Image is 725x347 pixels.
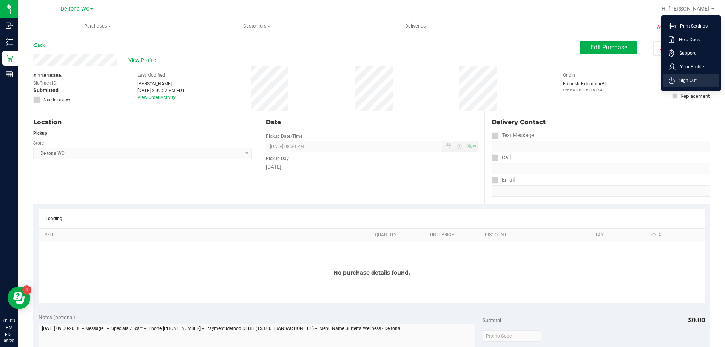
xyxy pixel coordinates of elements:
[430,232,476,238] a: Unit Price
[266,133,302,140] label: Pickup Date/Time
[137,72,165,79] label: Last Modified
[61,6,89,12] span: Deltona WC
[676,22,708,30] span: Print Settings
[563,87,606,93] p: Original ID: 316216259
[563,80,606,93] div: Flourish External API
[59,80,60,86] span: -
[39,314,75,320] span: Notes (optional)
[662,6,711,12] span: Hi, [PERSON_NAME]!
[492,163,710,174] input: Format: (999) 999-9999
[674,36,700,43] span: Help Docs
[657,23,703,32] span: Awaiting Payment
[43,96,70,103] span: Needs review
[18,18,177,34] a: Purchases
[669,36,716,43] a: Help Docs
[266,155,289,162] label: Pickup Day
[33,140,44,147] label: Store
[492,152,511,163] label: Call
[580,41,637,54] button: Edit Purchase
[177,18,336,34] a: Customers
[483,317,501,323] span: Subtotal
[675,49,696,57] span: Support
[336,18,495,34] a: Deliveries
[395,23,436,29] span: Deliveries
[375,232,421,238] a: Quantity
[33,86,59,94] span: Submitted
[8,287,30,309] iframe: Resource center
[650,232,696,238] a: Total
[653,41,710,56] button: Cancel Purchase
[675,77,697,84] span: Sign Out
[6,54,13,62] inline-svg: Retail
[137,95,176,100] a: View Order Activity
[6,71,13,78] inline-svg: Reports
[18,23,177,29] span: Purchases
[676,63,704,71] span: Your Profile
[6,38,13,46] inline-svg: Inventory
[6,22,13,29] inline-svg: Inbound
[266,163,477,171] div: [DATE]
[563,72,575,79] label: Origin
[266,118,477,127] div: Date
[45,232,366,238] a: SKU
[33,131,47,136] strong: Pickup
[22,285,31,295] iframe: Resource center unread badge
[485,232,586,238] a: Discount
[595,232,641,238] a: Tax
[33,72,62,80] span: # 11818386
[492,130,534,141] label: Text Message
[680,92,710,100] div: Replacement
[33,80,57,86] span: BioTrack ID:
[33,43,45,48] a: Back
[177,23,336,29] span: Customers
[46,216,66,221] div: Loading...
[688,316,705,324] span: $0.00
[33,118,252,127] div: Location
[492,174,515,185] label: Email
[39,242,705,303] div: No purchase details found.
[137,87,185,94] div: [DATE] 2:09:27 PM EDT
[492,118,710,127] div: Delivery Contact
[492,141,710,152] input: Format: (999) 999-9999
[483,330,541,342] input: Promo Code
[128,56,159,64] span: View Profile
[3,318,15,338] p: 03:03 PM EDT
[591,44,627,51] span: Edit Purchase
[3,338,15,344] p: 08/20
[669,49,716,57] a: Support
[137,80,185,87] div: [PERSON_NAME]
[663,74,719,87] li: Sign Out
